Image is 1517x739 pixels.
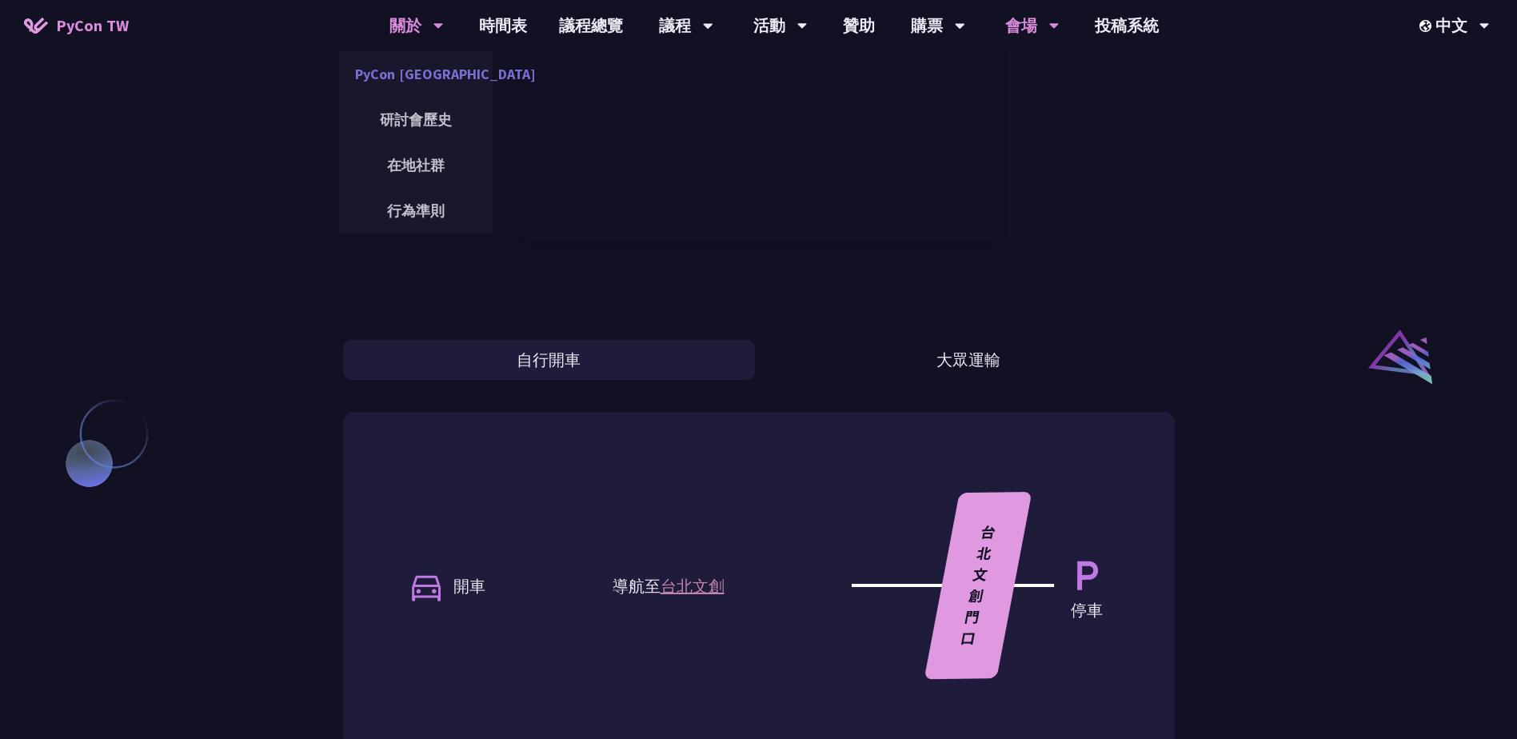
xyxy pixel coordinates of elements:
img: car.35b1ec4.svg [407,567,445,605]
img: svg+xml;base64,PHN2ZyB3aWR0aD0iNjAiIGhlaWdodD0iNjAiIHZpZXdCb3g9IjAgMCA2MCA2MCIgZmlsbD0ibm9uZSIgeG... [1063,550,1111,598]
a: 研討會歷史 [339,101,493,138]
a: 在地社群 [339,146,493,184]
span: 停車 [1071,598,1103,622]
a: 台北文創 [661,576,725,596]
img: venue-destination-md.f3d69a8.png [852,492,1055,680]
img: Locale Icon [1419,20,1435,32]
a: 行為準則 [339,192,493,230]
span: 開車 [453,574,485,598]
button: 自行開車 [343,340,755,380]
img: Home icon of PyCon TW 2025 [24,18,48,34]
span: 導航至 [613,574,725,598]
a: PyCon [GEOGRAPHIC_DATA] [339,55,493,93]
span: PyCon TW [56,14,129,38]
a: PyCon TW [8,6,145,46]
button: 大眾運輸 [763,340,1175,380]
